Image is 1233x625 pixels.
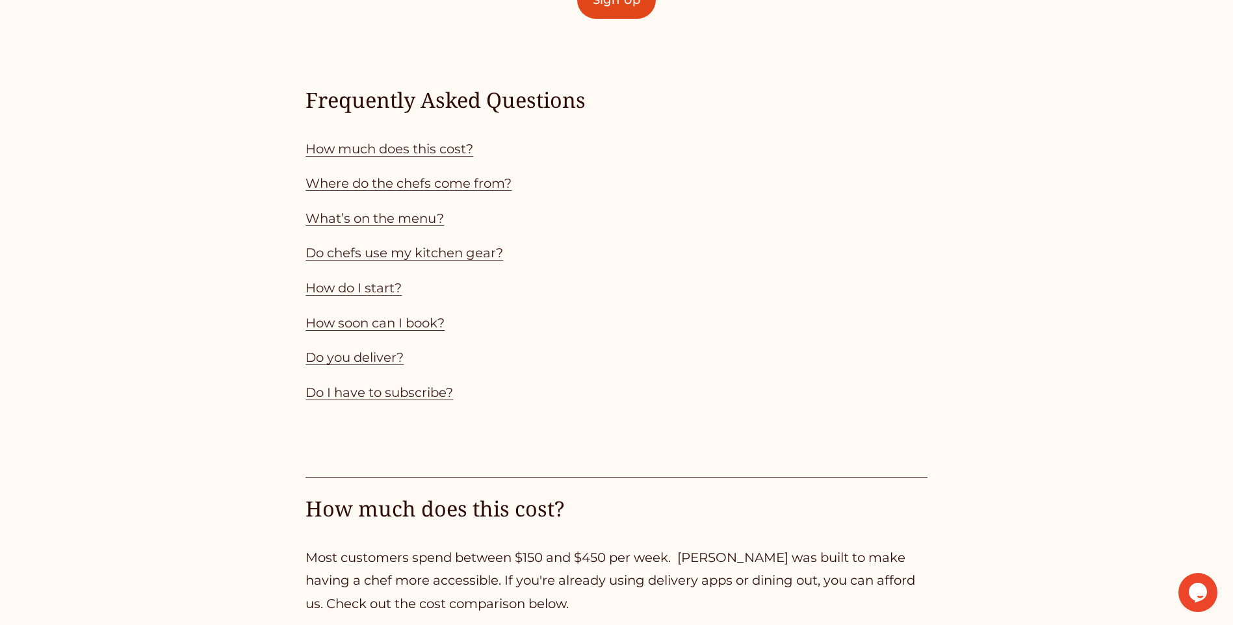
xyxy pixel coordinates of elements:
[305,175,512,191] a: Where do the chefs come from?
[305,245,503,261] a: Do chefs use my kitchen gear?
[305,494,927,523] h4: How much does this cost?
[305,315,445,331] a: How soon can I book?
[305,385,453,400] a: Do I have to subscribe?
[305,86,927,114] h4: Frequently Asked Questions
[305,546,927,616] p: Most customers spend between $150 and $450 per week. [PERSON_NAME] was built to make having a che...
[305,280,402,296] a: How do I start?
[1178,573,1220,612] iframe: chat widget
[305,210,444,226] a: What’s on the menu?
[305,350,404,365] a: Do you deliver?
[305,141,473,157] a: How much does this cost?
